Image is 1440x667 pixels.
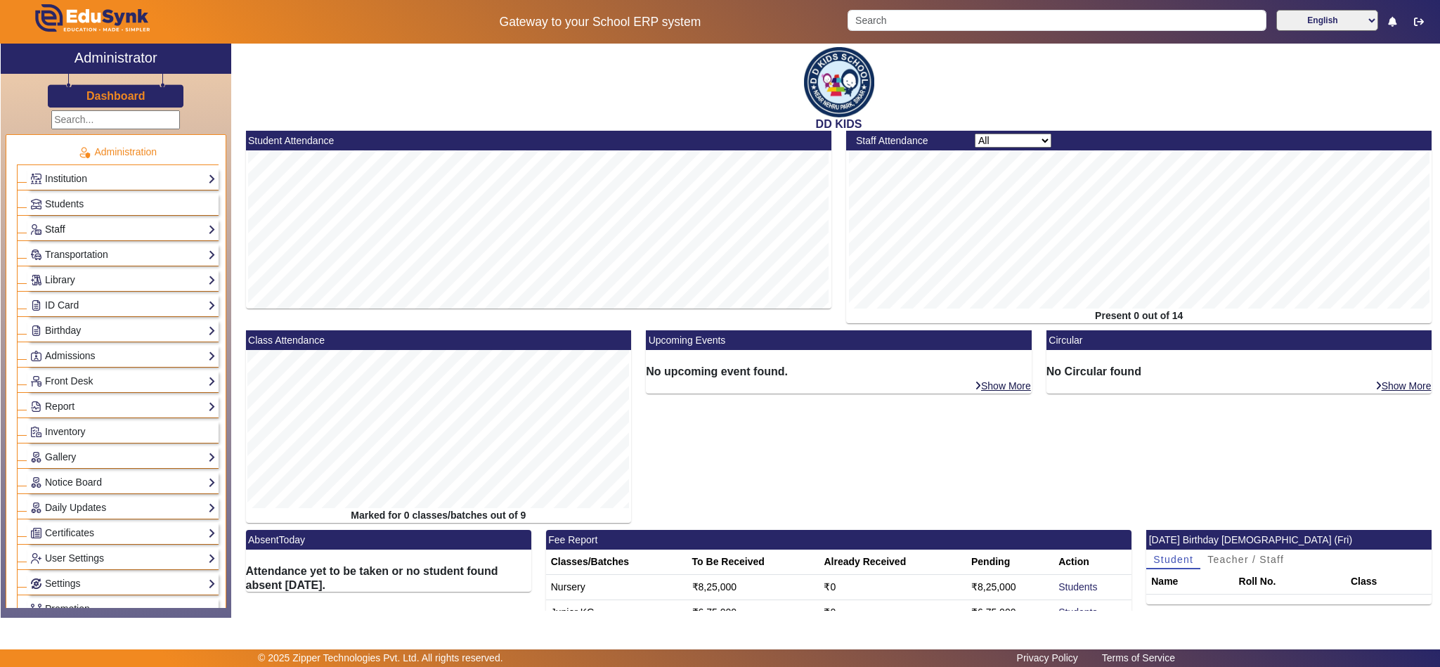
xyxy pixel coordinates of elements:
[17,145,219,160] p: Administration
[1153,555,1193,564] span: Student
[848,10,1266,31] input: Search
[31,604,41,614] img: Branchoperations.png
[846,309,1432,323] div: Present 0 out of 14
[1046,365,1432,378] h6: No Circular found
[849,134,968,148] div: Staff Attendance
[1146,569,1233,595] th: Name
[246,530,531,550] mat-card-header: AbsentToday
[546,530,1131,550] mat-card-header: Fee Report
[246,508,632,523] div: Marked for 0 classes/batches out of 9
[31,199,41,209] img: Students.png
[546,575,687,600] td: Nursery
[966,600,1053,626] td: ₹6,75,000
[238,117,1439,131] h2: DD KIDS
[546,550,687,575] th: Classes/Batches
[258,651,503,666] p: © 2025 Zipper Technologies Pvt. Ltd. All rights reserved.
[974,380,1032,392] a: Show More
[819,575,966,600] td: ₹0
[30,601,216,617] a: Promotion
[1010,649,1085,667] a: Privacy Policy
[1046,330,1432,350] mat-card-header: Circular
[1053,550,1131,575] th: Action
[804,47,874,117] img: be2ea2d6-d9c6-49ef-b70f-223e3d52583c
[966,550,1053,575] th: Pending
[646,365,1032,378] h6: No upcoming event found.
[1058,607,1097,618] a: Students
[86,89,145,103] h3: Dashboard
[246,330,632,350] mat-card-header: Class Attendance
[966,575,1053,600] td: ₹8,25,000
[1375,380,1432,392] a: Show More
[45,198,84,209] span: Students
[819,600,966,626] td: ₹0
[86,89,146,103] a: Dashboard
[30,424,216,440] a: Inventory
[819,550,966,575] th: Already Received
[646,330,1032,350] mat-card-header: Upcoming Events
[78,146,91,159] img: Administration.png
[687,600,819,626] td: ₹6,75,000
[45,426,86,437] span: Inventory
[51,110,180,129] input: Search...
[687,550,819,575] th: To Be Received
[1234,569,1346,595] th: Roll No.
[74,49,157,66] h2: Administrator
[1058,581,1097,592] a: Students
[1095,649,1182,667] a: Terms of Service
[31,427,41,437] img: Inventory.png
[45,603,90,614] span: Promotion
[30,196,216,212] a: Students
[1,44,231,74] a: Administrator
[546,600,687,626] td: Junior KG
[1207,555,1284,564] span: Teacher / Staff
[368,15,832,30] h5: Gateway to your School ERP system
[1146,530,1432,550] mat-card-header: [DATE] Birthday [DEMOGRAPHIC_DATA] (Fri)
[246,131,831,150] mat-card-header: Student Attendance
[1346,569,1432,595] th: Class
[246,564,531,591] h6: Attendance yet to be taken or no student found absent [DATE].
[687,575,819,600] td: ₹8,25,000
